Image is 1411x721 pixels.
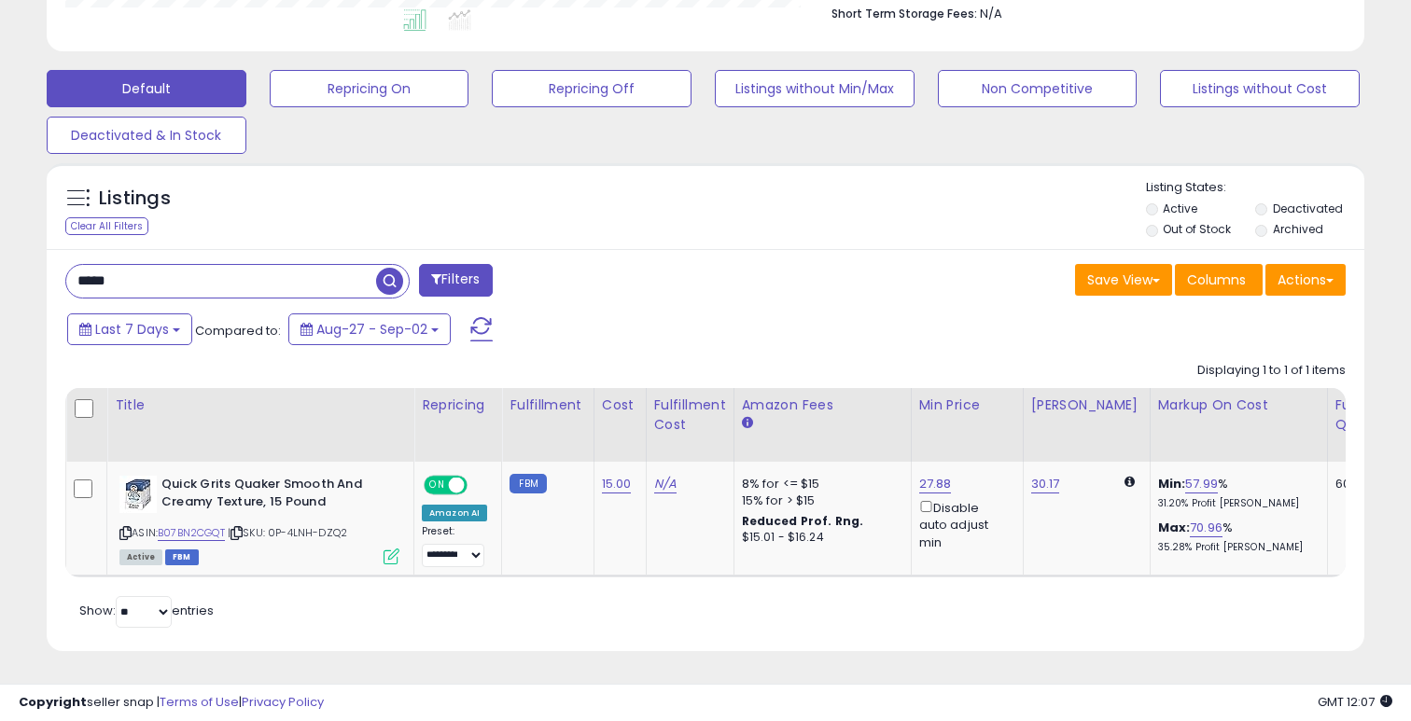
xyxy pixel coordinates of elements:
img: 51Lflny9sXL._SL40_.jpg [119,476,157,513]
div: 60 [1335,476,1393,492]
label: Active [1163,201,1197,216]
b: Quick Grits Quaker Smooth And Creamy Texture, 15 Pound [161,476,388,515]
span: 2025-09-11 12:07 GMT [1318,693,1392,711]
span: Last 7 Days [95,320,169,339]
h5: Listings [99,186,171,212]
a: 70.96 [1190,519,1222,537]
p: 31.20% Profit [PERSON_NAME] [1158,497,1313,510]
button: Save View [1075,264,1172,296]
a: Privacy Policy [242,693,324,711]
span: Columns [1187,270,1246,289]
a: N/A [654,475,677,493]
div: seller snap | | [19,694,324,712]
span: OFF [465,478,495,493]
span: ON [426,478,449,493]
span: Aug-27 - Sep-02 [316,320,427,339]
span: N/A [980,5,1002,22]
div: Title [115,395,406,415]
button: Columns [1175,264,1263,296]
button: Listings without Min/Max [715,70,915,107]
div: Disable auto adjust min [919,497,1009,551]
button: Aug-27 - Sep-02 [288,313,451,345]
div: Min Price [919,395,1015,415]
th: The percentage added to the cost of goods (COGS) that forms the calculator for Min & Max prices. [1150,388,1327,462]
div: Fulfillable Quantity [1335,395,1400,435]
div: ASIN: [119,476,399,562]
button: Actions [1265,264,1346,296]
a: 57.99 [1185,475,1218,493]
small: FBM [510,474,546,493]
button: Filters [419,264,492,297]
div: 8% for <= $15 [742,476,897,492]
div: Markup on Cost [1158,395,1320,415]
span: Show: entries [79,602,214,619]
a: 30.17 [1031,475,1060,493]
div: Amazon AI [422,505,487,521]
div: $15.01 - $16.24 [742,530,897,546]
button: Non Competitive [938,70,1138,107]
div: Clear All Filters [65,217,148,235]
div: Cost [602,395,638,415]
div: Displaying 1 to 1 of 1 items [1197,362,1346,380]
div: Preset: [422,525,487,567]
a: B07BN2CGQT [158,525,225,541]
a: 15.00 [602,475,632,493]
strong: Copyright [19,693,87,711]
div: Fulfillment [510,395,585,415]
label: Out of Stock [1163,221,1231,237]
i: Calculated using Dynamic Max Price. [1125,476,1135,488]
b: Min: [1158,475,1186,492]
b: Max: [1158,519,1191,536]
b: Short Term Storage Fees: [831,6,977,21]
p: 35.28% Profit [PERSON_NAME] [1158,541,1313,554]
label: Archived [1273,221,1323,237]
button: Repricing Off [492,70,692,107]
a: Terms of Use [160,693,239,711]
a: 27.88 [919,475,952,493]
div: Fulfillment Cost [654,395,726,435]
button: Deactivated & In Stock [47,117,246,154]
span: FBM [165,549,199,565]
div: % [1158,520,1313,554]
div: Repricing [422,395,494,415]
button: Default [47,70,246,107]
span: | SKU: 0P-4LNH-DZQ2 [228,525,347,540]
p: Listing States: [1146,179,1365,197]
b: Reduced Prof. Rng. [742,513,864,529]
label: Deactivated [1273,201,1343,216]
button: Repricing On [270,70,469,107]
span: Compared to: [195,322,281,340]
button: Last 7 Days [67,313,192,345]
span: All listings currently available for purchase on Amazon [119,549,162,565]
button: Listings without Cost [1160,70,1360,107]
div: % [1158,476,1313,510]
div: Amazon Fees [742,395,903,415]
small: Amazon Fees. [742,415,753,432]
div: [PERSON_NAME] [1031,395,1142,415]
div: 15% for > $15 [742,492,897,509]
